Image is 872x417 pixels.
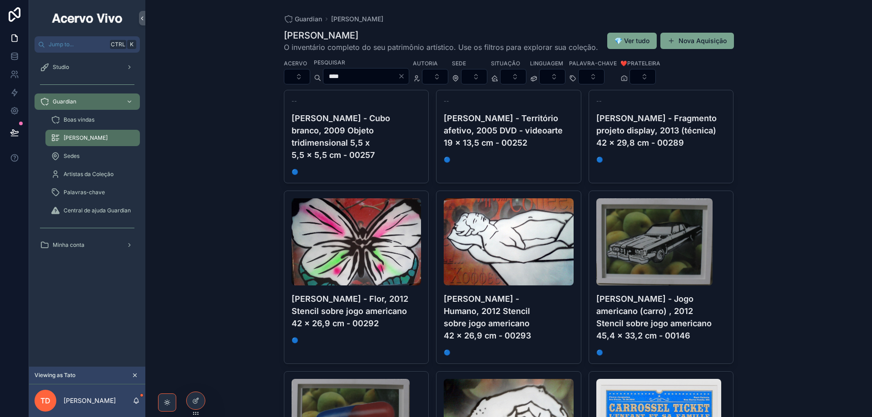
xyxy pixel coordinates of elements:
span: O inventário completo do seu patrimônio artístico. Use os filtros para explorar sua coleção. [284,42,598,53]
img: Humano,-2012-Stencil-sobre-jogo-americano-42-x-26,9-cm---00293-web.jpg [444,198,574,285]
button: Select Button [284,69,310,84]
span: 💎 Ver tudo [614,36,649,45]
a: --[PERSON_NAME] - Território afetivo, 2005 DVD - videoarte 19 x 13,5 cm - 00252🔵 [436,90,581,183]
button: 💎 Ver tudo [607,33,657,49]
button: Nova Aquisição [660,33,734,49]
a: Minha conta [35,237,140,253]
h1: [PERSON_NAME] [284,29,598,42]
label: Sede [452,59,466,67]
label: Situação [491,59,520,67]
button: Jump to...CtrlK [35,36,140,53]
span: Palavras-chave [64,189,105,196]
span: Ctrl [110,40,126,49]
span: -- [292,98,297,105]
h4: [PERSON_NAME] - Flor, 2012 Stencil sobre jogo americano 42 x 26,9 cm - 00292 [292,293,421,329]
a: Jogo-americano-carro-,-2012-Stencil-sobre-jogo-americano-45,4-x-33,2-cm---00146-web.JPG[PERSON_NA... [589,191,734,364]
label: Pesquisar [314,58,345,66]
img: App logo [50,11,124,25]
span: 🔵 [444,349,574,356]
button: Select Button [578,69,604,84]
span: Minha conta [53,241,84,249]
h4: [PERSON_NAME] - Território afetivo, 2005 DVD - videoarte 19 x 13,5 cm - 00252 [444,112,574,149]
span: 🔵 [444,156,574,163]
h4: [PERSON_NAME] - Jogo americano (carro) , 2012 Stencil sobre jogo americano 45,4 x 33,2 cm - 00146 [596,293,726,342]
a: Central de ajuda Guardian [45,202,140,219]
label: ❤️Prateleira [620,59,660,67]
a: Flor,-2012-Stencil-sobre-jogo-americano-42-x-26,9-cm---00292-web.jpg[PERSON_NAME] - Flor, 2012 St... [284,191,429,364]
h4: [PERSON_NAME] - Humano, 2012 Stencil sobre jogo americano 42 x 26,9 cm - 00293 [444,293,574,342]
span: -- [444,98,449,105]
span: 🔵 [292,168,421,176]
label: Linguagem [530,59,563,67]
a: [PERSON_NAME] [45,130,140,146]
label: Autoria [413,59,438,67]
button: Select Button [500,69,526,84]
h4: [PERSON_NAME] - Cubo branco, 2009 Objeto tridimensional 5,5 x 5,5 x 5,5 cm - 00257 [292,112,421,161]
button: Select Button [539,69,565,84]
img: Flor,-2012-Stencil-sobre-jogo-americano-42-x-26,9-cm---00292-web.jpg [292,198,421,285]
button: Select Button [629,69,656,84]
h4: [PERSON_NAME] - Fragmento projeto display, 2013 (técnica) 42 x 29,8 cm - 00289 [596,112,726,149]
span: TD [40,395,50,406]
span: -- [596,98,602,105]
a: Sedes [45,148,140,164]
span: Jump to... [49,41,106,48]
span: Boas vindas [64,116,94,123]
a: Studio [35,59,140,75]
span: Guardian [295,15,322,24]
span: 🔵 [292,337,421,344]
a: Palavras-chave [45,184,140,201]
a: --[PERSON_NAME] - Cubo branco, 2009 Objeto tridimensional 5,5 x 5,5 x 5,5 cm - 00257🔵 [284,90,429,183]
a: Artistas da Coleção [45,166,140,182]
span: [PERSON_NAME] [64,134,108,142]
span: Artistas da Coleção [64,171,114,178]
span: Viewing as Tato [35,372,75,379]
label: Acervo [284,59,307,67]
a: [PERSON_NAME] [331,15,383,24]
span: Guardian [53,98,76,105]
button: Select Button [422,69,448,84]
a: --[PERSON_NAME] - Fragmento projeto display, 2013 (técnica) 42 x 29,8 cm - 00289🔵 [589,90,734,183]
a: Humano,-2012-Stencil-sobre-jogo-americano-42-x-26,9-cm---00293-web.jpg[PERSON_NAME] - Humano, 201... [436,191,581,364]
img: Jogo-americano-carro-,-2012-Stencil-sobre-jogo-americano-45,4-x-33,2-cm---00146-web.JPG [596,198,713,285]
a: Boas vindas [45,112,140,128]
button: Select Button [461,69,487,84]
span: Studio [53,64,69,71]
label: Palavra-chave [569,59,617,67]
span: 🔵 [596,156,726,163]
a: Guardian [35,93,140,110]
button: Clear [398,73,409,80]
span: Sedes [64,152,79,160]
p: [PERSON_NAME] [64,396,116,405]
span: Central de ajuda Guardian [64,207,131,214]
span: K [128,41,135,48]
a: Guardian [284,15,322,24]
div: scrollable content [29,53,145,265]
span: 🔵 [596,349,726,356]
